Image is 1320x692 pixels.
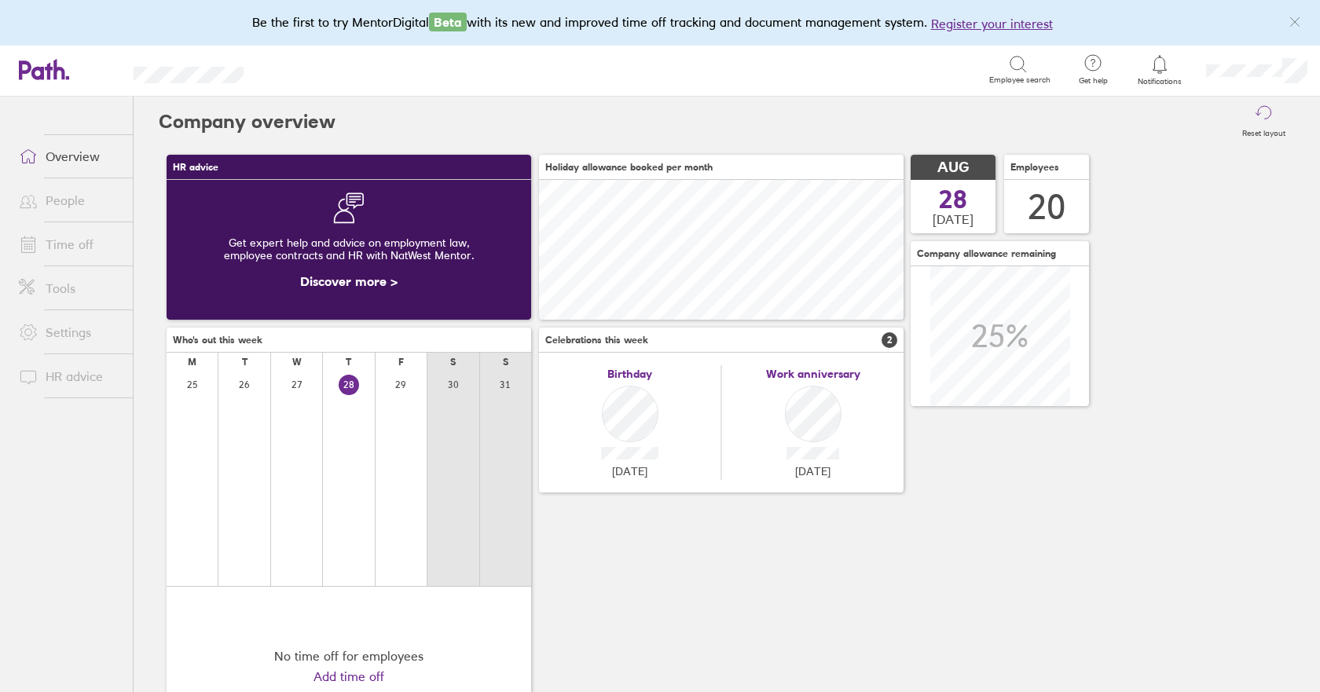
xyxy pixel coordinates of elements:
a: Settings [6,317,133,348]
a: Notifications [1135,53,1186,86]
span: Company allowance remaining [917,248,1056,259]
div: F [398,357,404,368]
span: HR advice [173,162,218,173]
div: No time off for employees [274,649,423,663]
span: Employee search [989,75,1050,85]
a: Add time off [313,669,384,683]
a: Discover more > [300,273,398,289]
div: S [503,357,508,368]
div: Get expert help and advice on employment law, employee contracts and HR with NatWest Mentor. [179,224,519,274]
span: Get help [1068,76,1119,86]
span: 28 [939,187,967,212]
a: Overview [6,141,133,172]
a: People [6,185,133,216]
span: Celebrations this week [545,335,648,346]
span: Birthday [607,368,652,380]
div: W [292,357,302,368]
span: Who's out this week [173,335,262,346]
span: Holiday allowance booked per month [545,162,713,173]
div: S [450,357,456,368]
h2: Company overview [159,97,335,147]
div: T [346,357,351,368]
span: [DATE] [612,465,647,478]
div: T [242,357,247,368]
span: Work anniversary [766,368,860,380]
button: Reset layout [1233,97,1295,147]
div: Be the first to try MentorDigital with its new and improved time off tracking and document manage... [252,13,1069,33]
span: AUG [937,159,969,176]
span: Beta [429,13,467,31]
span: Employees [1010,162,1059,173]
button: Register your interest [931,14,1053,33]
label: Reset layout [1233,124,1295,138]
div: M [188,357,196,368]
a: Time off [6,229,133,260]
span: [DATE] [795,465,830,478]
a: HR advice [6,361,133,392]
div: Search [286,62,326,76]
div: 20 [1028,187,1065,227]
span: 2 [882,332,897,348]
a: Tools [6,273,133,304]
span: [DATE] [933,212,973,226]
span: Notifications [1135,77,1186,86]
